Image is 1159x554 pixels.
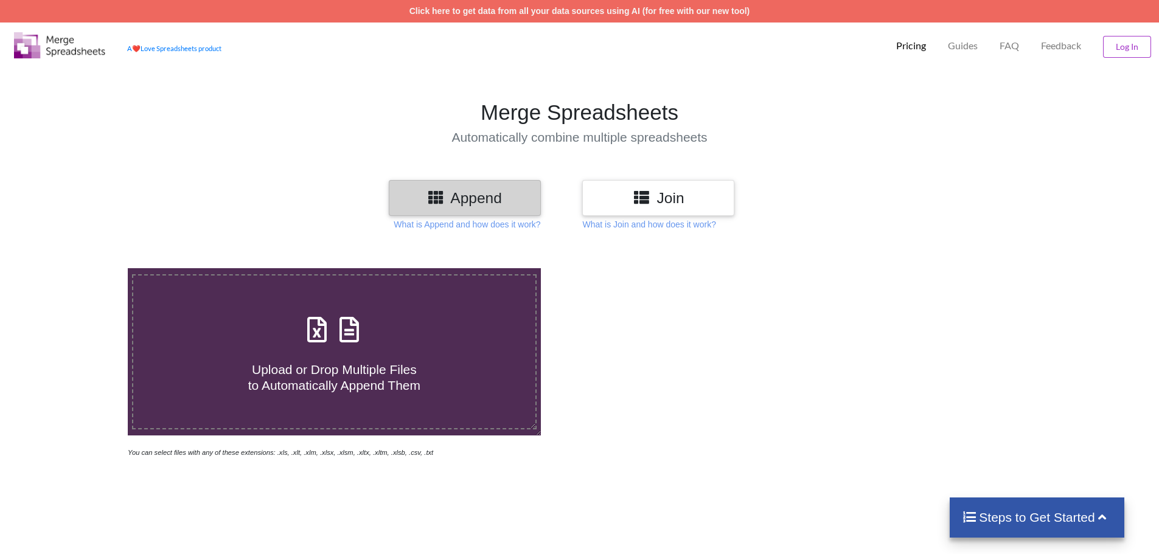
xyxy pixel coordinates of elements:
[248,362,420,392] span: Upload or Drop Multiple Files to Automatically Append Them
[127,44,221,52] a: AheartLove Spreadsheets product
[591,189,725,207] h3: Join
[132,44,141,52] span: heart
[398,189,532,207] h3: Append
[896,40,926,52] p: Pricing
[1041,41,1081,50] span: Feedback
[409,6,750,16] a: Click here to get data from all your data sources using AI (for free with our new tool)
[1000,40,1019,52] p: FAQ
[948,40,978,52] p: Guides
[394,218,540,230] p: What is Append and how does it work?
[128,449,433,456] i: You can select files with any of these extensions: .xls, .xlt, .xlm, .xlsx, .xlsm, .xltx, .xltm, ...
[14,32,105,58] img: Logo.png
[582,218,715,230] p: What is Join and how does it work?
[1103,36,1151,58] button: Log In
[962,510,1112,525] h4: Steps to Get Started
